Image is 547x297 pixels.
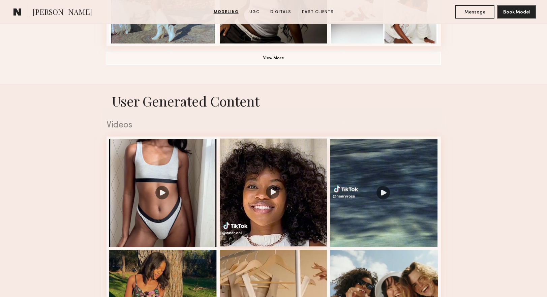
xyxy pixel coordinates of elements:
[299,9,336,15] a: Past Clients
[455,5,494,19] button: Message
[211,9,241,15] a: Modeling
[497,5,536,19] button: Book Model
[268,9,294,15] a: Digitals
[107,52,441,65] button: View More
[107,121,441,130] div: Videos
[33,7,92,19] span: [PERSON_NAME]
[497,9,536,14] a: Book Model
[247,9,262,15] a: UGC
[101,92,446,110] h1: User Generated Content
